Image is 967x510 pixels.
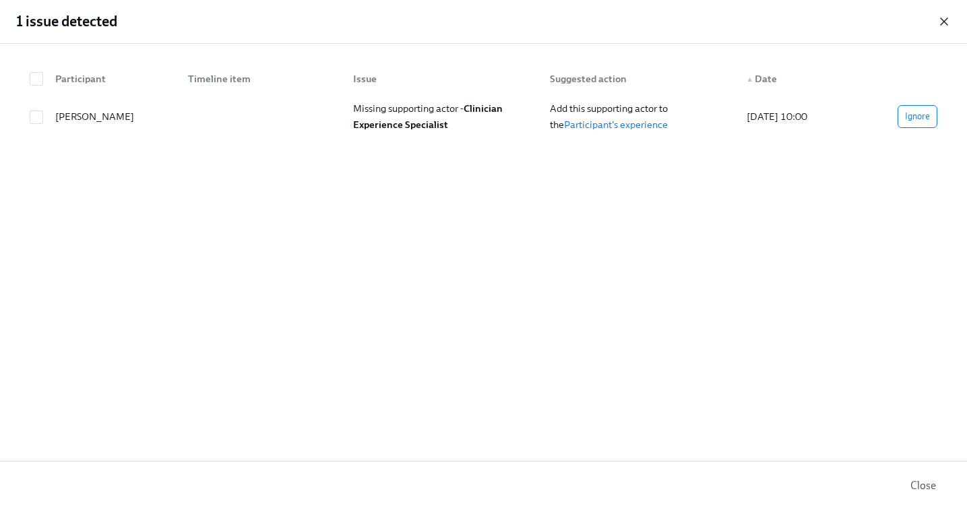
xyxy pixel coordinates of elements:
[44,65,177,92] div: Participant
[741,71,835,87] div: Date
[16,11,117,32] h2: 1 issue detected
[901,472,945,499] button: Close
[22,98,945,135] div: [PERSON_NAME]Missing supporting actor -Clinician Experience SpecialistAdd this supporting actor t...
[898,105,937,128] button: Ignore
[183,71,342,87] div: Timeline item
[747,76,753,83] span: ▲
[741,108,835,125] div: [DATE] 10:00
[736,65,835,92] div: ▲Date
[342,65,539,92] div: Issue
[564,119,668,131] a: Participant's experience
[905,110,930,123] span: Ignore
[539,65,736,92] div: Suggested action
[910,479,936,492] span: Close
[544,71,736,87] div: Suggested action
[177,65,342,92] div: Timeline item
[50,71,177,87] div: Participant
[348,71,539,87] div: Issue
[50,108,177,125] div: [PERSON_NAME]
